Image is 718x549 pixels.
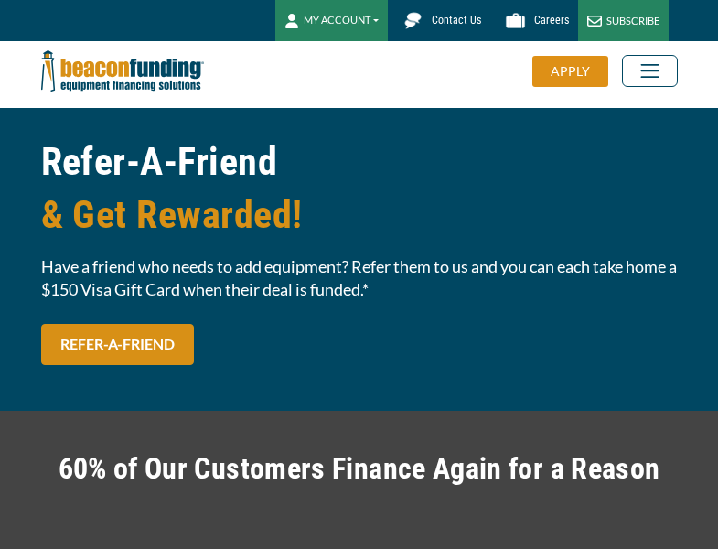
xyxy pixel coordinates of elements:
div: APPLY [532,56,608,87]
span: Have a friend who needs to add equipment? Refer them to us and you can each take home a $150 Visa... [41,255,678,301]
span: Careers [534,14,569,27]
h1: Refer-A-Friend [41,135,678,242]
a: APPLY [532,56,622,87]
h2: 60% of Our Customers Finance Again for a Reason [41,447,678,490]
button: Toggle navigation [622,55,678,87]
a: REFER-A-FRIEND [41,324,194,365]
span: Contact Us [432,14,481,27]
a: Contact Us [388,5,490,37]
img: Beacon Funding Careers [499,5,531,37]
img: Beacon Funding Corporation logo [41,41,204,101]
span: & Get Rewarded! [41,188,678,242]
a: Careers [490,5,578,37]
img: Beacon Funding chat [397,5,429,37]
